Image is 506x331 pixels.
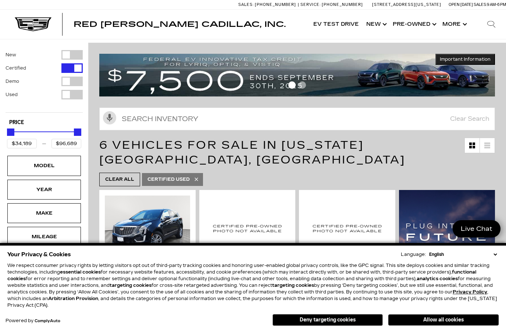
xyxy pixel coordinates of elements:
button: Deny targeting cookies [272,314,383,326]
span: 6 Vehicles for Sale in [US_STATE][GEOGRAPHIC_DATA], [GEOGRAPHIC_DATA] [99,138,405,166]
button: Allow all cookies [388,314,499,325]
strong: Arbitration Provision [48,296,98,301]
label: Used [6,91,18,98]
div: Price [7,126,81,148]
span: Service: [300,2,321,7]
div: Model [26,162,63,170]
select: Language Select [427,251,499,258]
span: Certified Used [147,175,190,184]
button: Important Information [435,54,495,65]
p: We respect consumer privacy rights by letting visitors opt out of third-party tracking cookies an... [7,262,499,309]
div: Year [26,186,63,194]
span: Go to slide 1 [288,81,296,89]
a: [STREET_ADDRESS][US_STATE] [372,2,441,7]
span: Red [PERSON_NAME] Cadillac, Inc. [74,20,286,29]
div: Powered by [6,318,60,323]
img: Cadillac Dark Logo with Cadillac White Text [15,17,51,31]
span: Open [DATE] [449,2,473,7]
div: Mileage [26,233,63,241]
strong: targeting cookies [110,283,152,288]
input: Search Inventory [99,108,495,130]
span: [PHONE_NUMBER] [255,2,296,7]
img: 2022 Cadillac XT5 Premium Luxury [105,196,190,260]
span: [PHONE_NUMBER] [322,2,363,7]
button: More [439,10,469,39]
a: Pre-Owned [389,10,439,39]
input: Maximum [51,139,81,148]
input: Minimum [7,139,37,148]
label: Certified [6,64,26,72]
div: Make [26,209,63,217]
label: Demo [6,78,19,85]
span: Sales: [474,2,487,7]
img: 2023 Cadillac CT5 Premium Luxury [304,196,390,261]
a: Live Chat [453,220,500,237]
a: New [363,10,389,39]
svg: Click to toggle on voice search [103,111,116,124]
label: New [6,51,16,59]
div: Maximum Price [74,128,81,136]
a: ComplyAuto [35,319,60,323]
span: Go to slide 2 [299,81,306,89]
h5: Price [9,119,79,126]
a: Privacy Policy [453,289,487,295]
strong: targeting cookies [272,283,314,288]
strong: essential cookies [60,270,101,275]
div: MileageMileage [7,227,81,247]
div: ModelModel [7,156,81,176]
div: MakeMake [7,203,81,223]
div: Minimum Price [7,128,14,136]
div: Language: [401,252,426,257]
img: vrp-tax-ending-august-version [99,54,495,96]
a: Service: [PHONE_NUMBER] [298,3,365,7]
img: 2022 Cadillac XT4 Sport [205,196,290,261]
span: Important Information [440,56,491,62]
a: Red [PERSON_NAME] Cadillac, Inc. [74,21,286,28]
span: Your Privacy & Cookies [7,249,71,260]
a: Sales: [PHONE_NUMBER] [238,3,298,7]
div: Filter by Vehicle Type [6,50,83,112]
span: 9 AM-6 PM [487,2,506,7]
div: YearYear [7,180,81,200]
span: Live Chat [457,225,496,233]
span: Clear All [105,175,134,184]
strong: analytics cookies [417,276,458,281]
a: EV Test Drive [310,10,363,39]
span: Sales: [238,2,254,7]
